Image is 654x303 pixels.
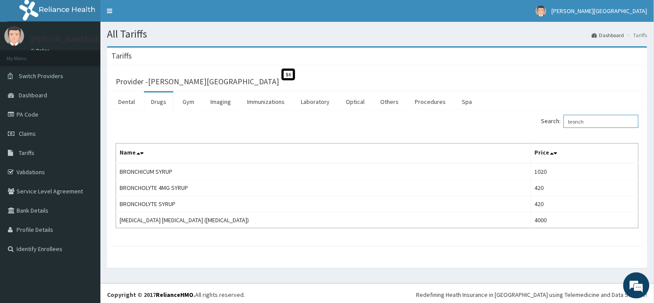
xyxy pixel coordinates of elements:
img: User Image [536,6,547,17]
td: BRONCHOLYTE 4MG SYRUP [116,180,531,196]
strong: Copyright © 2017 . [107,291,195,299]
a: Drugs [144,93,173,111]
span: Tariffs [19,149,34,157]
span: St [282,69,295,80]
td: 420 [531,180,638,196]
input: Search: [564,115,639,128]
a: Laboratory [294,93,337,111]
a: Others [374,93,406,111]
a: Dental [111,93,142,111]
a: Dashboard [592,31,624,39]
label: Search: [541,115,639,128]
td: [MEDICAL_DATA] [MEDICAL_DATA] ([MEDICAL_DATA]) [116,212,531,228]
div: Minimize live chat window [143,4,164,25]
th: Name [116,144,531,164]
img: d_794563401_company_1708531726252_794563401 [16,44,35,65]
th: Price [531,144,638,164]
a: Online [31,48,52,54]
td: BRONCHOLYTE SYRUP [116,196,531,212]
td: 420 [531,196,638,212]
h1: All Tariffs [107,28,647,40]
td: BRONCHICUM SYRUP [116,163,531,180]
textarea: Type your message and hit 'Enter' [4,207,166,237]
a: Spa [455,93,479,111]
span: [PERSON_NAME][GEOGRAPHIC_DATA] [552,7,647,15]
img: User Image [4,26,24,46]
a: Procedures [408,93,453,111]
p: [PERSON_NAME][GEOGRAPHIC_DATA] [31,35,160,43]
a: Optical [339,93,372,111]
span: Dashboard [19,91,47,99]
a: RelianceHMO [156,291,193,299]
a: Immunizations [240,93,292,111]
span: Claims [19,130,36,138]
h3: Provider - [PERSON_NAME][GEOGRAPHIC_DATA] [116,78,279,86]
a: Imaging [203,93,238,111]
span: Switch Providers [19,72,63,80]
h3: Tariffs [111,52,132,60]
div: Redefining Heath Insurance in [GEOGRAPHIC_DATA] using Telemedicine and Data Science! [416,290,647,299]
span: We're online! [51,94,120,182]
a: Gym [176,93,201,111]
div: Chat with us now [45,49,147,60]
td: 1020 [531,163,638,180]
td: 4000 [531,212,638,228]
li: Tariffs [625,31,647,39]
